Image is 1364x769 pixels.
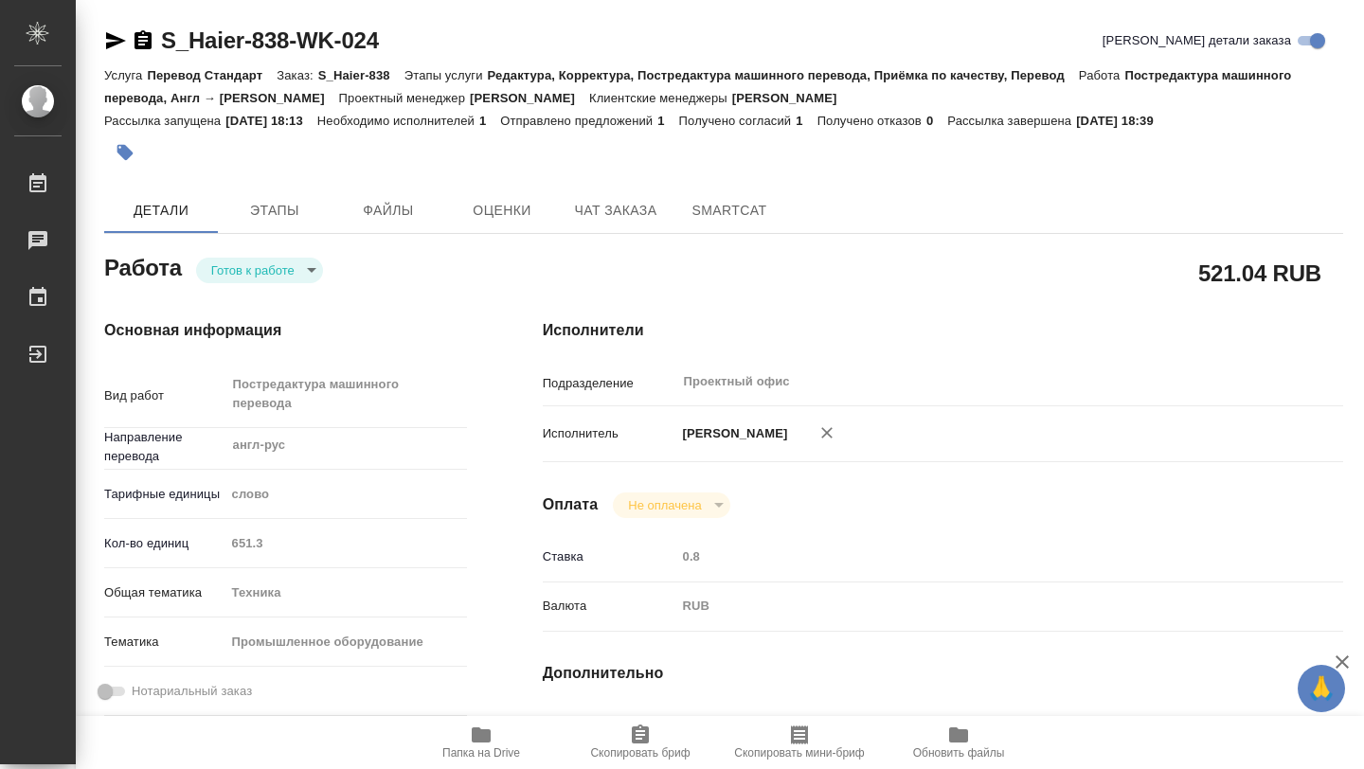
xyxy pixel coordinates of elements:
[676,590,1277,622] div: RUB
[589,91,732,105] p: Клиентские менеджеры
[1079,68,1125,82] p: Работа
[1305,669,1337,708] span: 🙏
[543,597,676,616] p: Валюта
[926,114,947,128] p: 0
[225,529,467,557] input: Пустое поле
[104,633,225,652] p: Тематика
[613,492,729,518] div: Готов к работе
[104,68,147,82] p: Услуга
[543,662,1343,685] h4: Дополнительно
[317,114,479,128] p: Необходимо исполнителей
[457,199,547,223] span: Оценки
[543,714,676,733] p: Последнее изменение
[879,716,1038,769] button: Обновить файлы
[720,716,879,769] button: Скопировать мини-бриф
[104,319,467,342] h4: Основная информация
[806,412,848,454] button: Удалить исполнителя
[229,199,320,223] span: Этапы
[343,199,434,223] span: Файлы
[196,258,323,283] div: Готов к работе
[676,424,788,443] p: [PERSON_NAME]
[132,682,252,701] span: Нотариальный заказ
[104,583,225,602] p: Общая тематика
[1298,665,1345,712] button: 🙏
[104,114,225,128] p: Рассылка запущена
[104,29,127,52] button: Скопировать ссылку для ЯМессенджера
[676,543,1277,570] input: Пустое поле
[132,29,154,52] button: Скопировать ссылку
[116,199,206,223] span: Детали
[104,249,182,283] h2: Работа
[1198,257,1321,289] h2: 521.04 RUB
[684,199,775,223] span: SmartCat
[543,374,676,393] p: Подразделение
[947,114,1076,128] p: Рассылка завершена
[913,746,1005,760] span: Обновить файлы
[817,114,926,128] p: Получено отказов
[104,485,225,504] p: Тарифные единицы
[732,91,852,105] p: [PERSON_NAME]
[676,709,1277,737] input: Пустое поле
[570,199,661,223] span: Чат заказа
[500,114,657,128] p: Отправлено предложений
[339,91,470,105] p: Проектный менеджер
[543,547,676,566] p: Ставка
[543,424,676,443] p: Исполнитель
[442,746,520,760] span: Папка на Drive
[402,716,561,769] button: Папка на Drive
[657,114,678,128] p: 1
[104,386,225,405] p: Вид работ
[206,262,300,278] button: Готов к работе
[318,68,404,82] p: S_Haier-838
[796,114,817,128] p: 1
[277,68,317,82] p: Заказ:
[147,68,277,82] p: Перевод Стандарт
[225,114,317,128] p: [DATE] 18:13
[104,534,225,553] p: Кол-во единиц
[404,68,488,82] p: Этапы услуги
[470,91,589,105] p: [PERSON_NAME]
[104,428,225,466] p: Направление перевода
[161,27,379,53] a: S_Haier-838-WK-024
[590,746,690,760] span: Скопировать бриф
[225,577,467,609] div: Техника
[543,493,599,516] h4: Оплата
[734,746,864,760] span: Скопировать мини-бриф
[479,114,500,128] p: 1
[488,68,1079,82] p: Редактура, Корректура, Постредактура машинного перевода, Приёмка по качеству, Перевод
[561,716,720,769] button: Скопировать бриф
[543,319,1343,342] h4: Исполнители
[1103,31,1291,50] span: [PERSON_NAME] детали заказа
[225,626,467,658] div: Промышленное оборудование
[679,114,797,128] p: Получено согласий
[1076,114,1168,128] p: [DATE] 18:39
[104,132,146,173] button: Добавить тэг
[225,478,467,510] div: слово
[622,497,707,513] button: Не оплачена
